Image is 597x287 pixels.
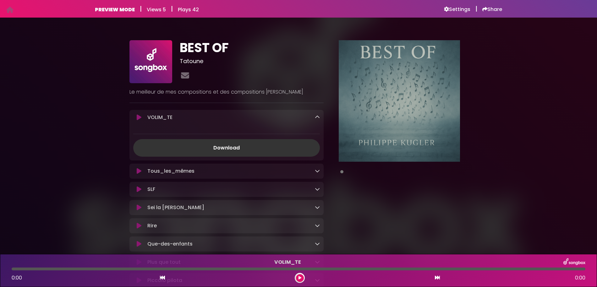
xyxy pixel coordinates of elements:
[178,7,199,13] h6: Plays 42
[95,7,135,13] h6: PREVIEW MODE
[180,58,323,65] h3: Tatoune
[12,258,563,266] p: VOLIM_TE
[147,114,315,121] p: VOLIM_TE
[147,204,315,211] p: Sei la [PERSON_NAME]
[475,5,477,13] h5: |
[140,5,142,13] h5: |
[12,274,22,281] span: 0:00
[563,258,585,266] img: songbox-logo-white.png
[147,222,315,230] p: Rire
[575,274,585,282] span: 0:00
[133,139,320,157] a: Download
[444,6,470,13] a: Settings
[339,40,460,161] img: Main Media
[180,40,323,55] h1: BEST OF
[482,6,502,13] a: Share
[147,186,315,193] p: SLF
[171,5,173,13] h5: |
[147,7,166,13] h6: Views 5
[147,240,315,248] p: Que-des-enfants
[129,88,324,96] p: Le meilleur de mes compositions et des compositions [PERSON_NAME]
[147,167,315,175] p: Tous_les_mêmes
[129,40,172,83] img: 70beCsgvRrCVkCpAseDU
